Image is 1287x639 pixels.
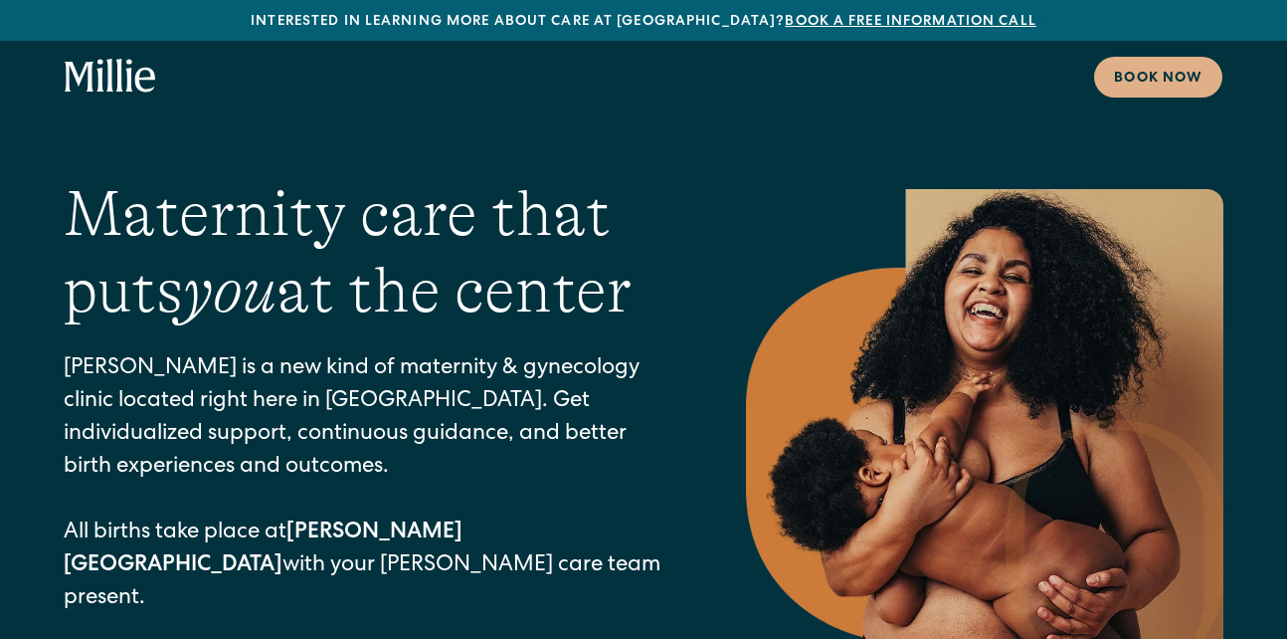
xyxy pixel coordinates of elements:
[183,255,276,326] em: you
[65,59,156,95] a: home
[64,353,666,616] p: [PERSON_NAME] is a new kind of maternity & gynecology clinic located right here in [GEOGRAPHIC_DA...
[1094,57,1222,98] a: Book now
[1114,69,1202,90] div: Book now
[64,523,462,577] strong: [PERSON_NAME][GEOGRAPHIC_DATA]
[785,15,1035,29] a: Book a free information call
[64,176,666,329] h1: Maternity care that puts at the center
